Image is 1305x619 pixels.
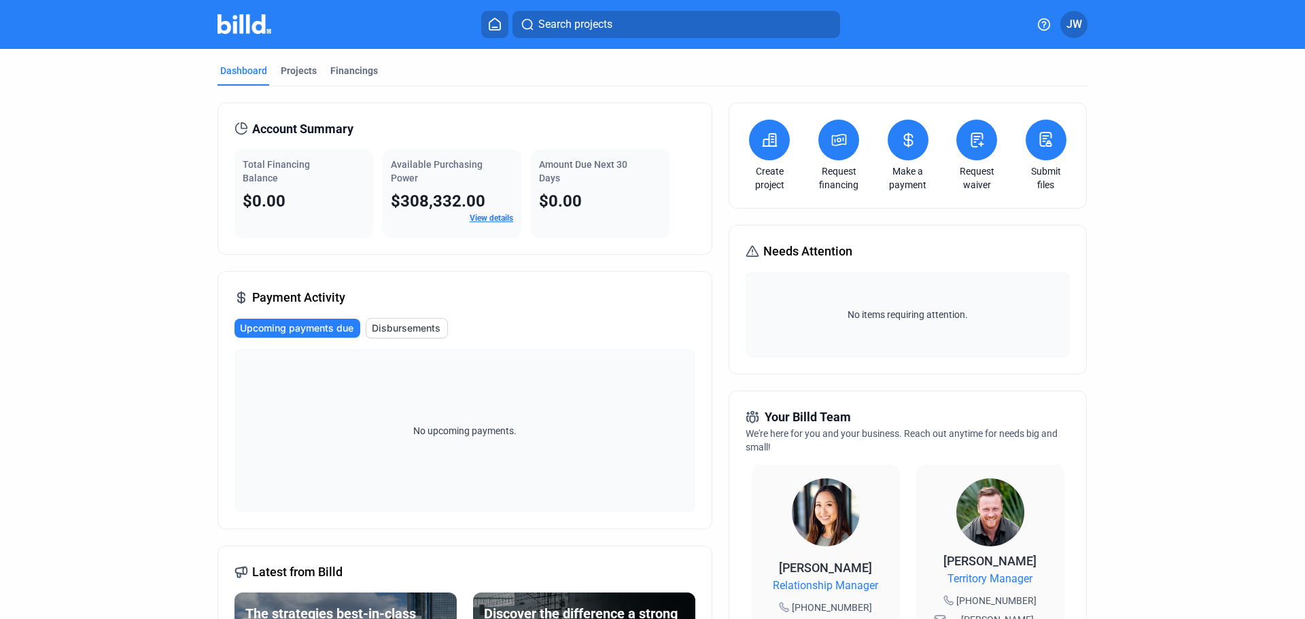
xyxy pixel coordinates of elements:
[470,213,513,223] a: View details
[765,408,851,427] span: Your Billd Team
[792,601,872,614] span: [PHONE_NUMBER]
[953,164,1000,192] a: Request waiver
[252,563,343,582] span: Latest from Billd
[330,64,378,77] div: Financings
[943,554,1037,568] span: [PERSON_NAME]
[751,308,1064,321] span: No items requiring attention.
[252,120,353,139] span: Account Summary
[947,571,1032,587] span: Territory Manager
[538,16,612,33] span: Search projects
[792,478,860,546] img: Relationship Manager
[1066,16,1082,33] span: JW
[956,594,1037,607] span: [PHONE_NUMBER]
[539,159,627,183] span: Amount Due Next 30 Days
[539,192,582,211] span: $0.00
[1060,11,1087,38] button: JW
[815,164,863,192] a: Request financing
[779,561,872,575] span: [PERSON_NAME]
[956,478,1024,546] img: Territory Manager
[366,318,448,338] button: Disbursements
[281,64,317,77] div: Projects
[243,159,310,183] span: Total Financing Balance
[391,159,483,183] span: Available Purchasing Power
[243,192,285,211] span: $0.00
[217,14,271,34] img: Billd Company Logo
[391,192,485,211] span: $308,332.00
[746,428,1058,453] span: We're here for you and your business. Reach out anytime for needs big and small!
[240,321,353,335] span: Upcoming payments due
[763,242,852,261] span: Needs Attention
[220,64,267,77] div: Dashboard
[404,424,525,438] span: No upcoming payments.
[234,319,360,338] button: Upcoming payments due
[252,288,345,307] span: Payment Activity
[512,11,840,38] button: Search projects
[372,321,440,335] span: Disbursements
[773,578,878,594] span: Relationship Manager
[1022,164,1070,192] a: Submit files
[746,164,793,192] a: Create project
[884,164,932,192] a: Make a payment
